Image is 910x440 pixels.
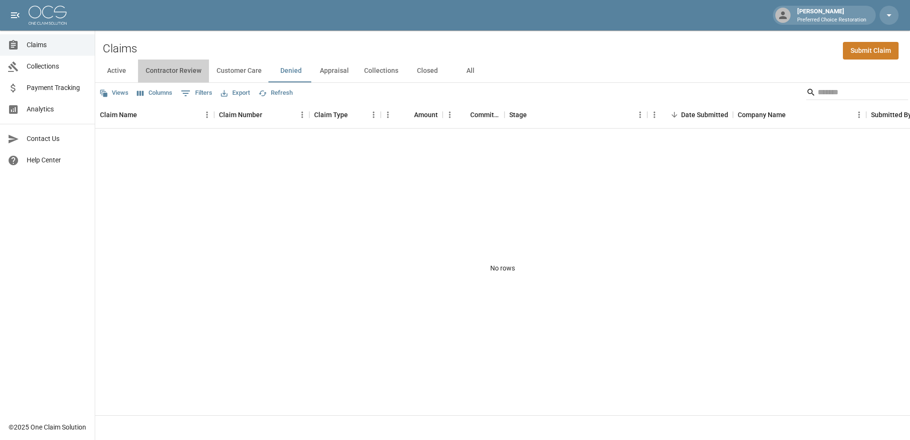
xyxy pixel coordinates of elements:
[103,42,137,56] h2: Claims
[356,60,406,82] button: Collections
[95,60,910,82] div: dynamic tabs
[219,101,262,128] div: Claim Number
[443,108,457,122] button: Menu
[414,101,438,128] div: Amount
[100,101,137,128] div: Claim Name
[527,108,540,121] button: Sort
[27,104,87,114] span: Analytics
[256,86,295,100] button: Refresh
[647,108,662,122] button: Menu
[29,6,67,25] img: ocs-logo-white-transparent.png
[27,40,87,50] span: Claims
[401,108,414,121] button: Sort
[200,108,214,122] button: Menu
[314,101,348,128] div: Claim Type
[509,101,527,128] div: Stage
[138,60,209,82] button: Contractor Review
[733,101,866,128] div: Company Name
[9,422,86,432] div: © 2025 One Claim Solution
[681,101,728,128] div: Date Submitted
[806,85,908,102] div: Search
[218,86,252,100] button: Export
[449,60,492,82] button: All
[27,155,87,165] span: Help Center
[95,129,910,408] div: No rows
[843,42,899,60] a: Submit Claim
[738,101,786,128] div: Company Name
[295,108,309,122] button: Menu
[668,108,681,121] button: Sort
[457,108,470,121] button: Sort
[852,108,866,122] button: Menu
[406,60,449,82] button: Closed
[269,60,312,82] button: Denied
[470,101,500,128] div: Committed Amount
[312,60,356,82] button: Appraisal
[348,108,361,121] button: Sort
[27,61,87,71] span: Collections
[262,108,276,121] button: Sort
[209,60,269,82] button: Customer Care
[6,6,25,25] button: open drawer
[27,83,87,93] span: Payment Tracking
[97,86,131,100] button: Views
[366,108,381,122] button: Menu
[647,101,733,128] div: Date Submitted
[504,101,647,128] div: Stage
[793,7,870,24] div: [PERSON_NAME]
[786,108,799,121] button: Sort
[309,101,381,128] div: Claim Type
[381,108,395,122] button: Menu
[797,16,866,24] p: Preferred Choice Restoration
[214,101,309,128] div: Claim Number
[27,134,87,144] span: Contact Us
[443,101,504,128] div: Committed Amount
[381,101,443,128] div: Amount
[95,60,138,82] button: Active
[135,86,175,100] button: Select columns
[633,108,647,122] button: Menu
[95,101,214,128] div: Claim Name
[178,86,215,101] button: Show filters
[137,108,150,121] button: Sort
